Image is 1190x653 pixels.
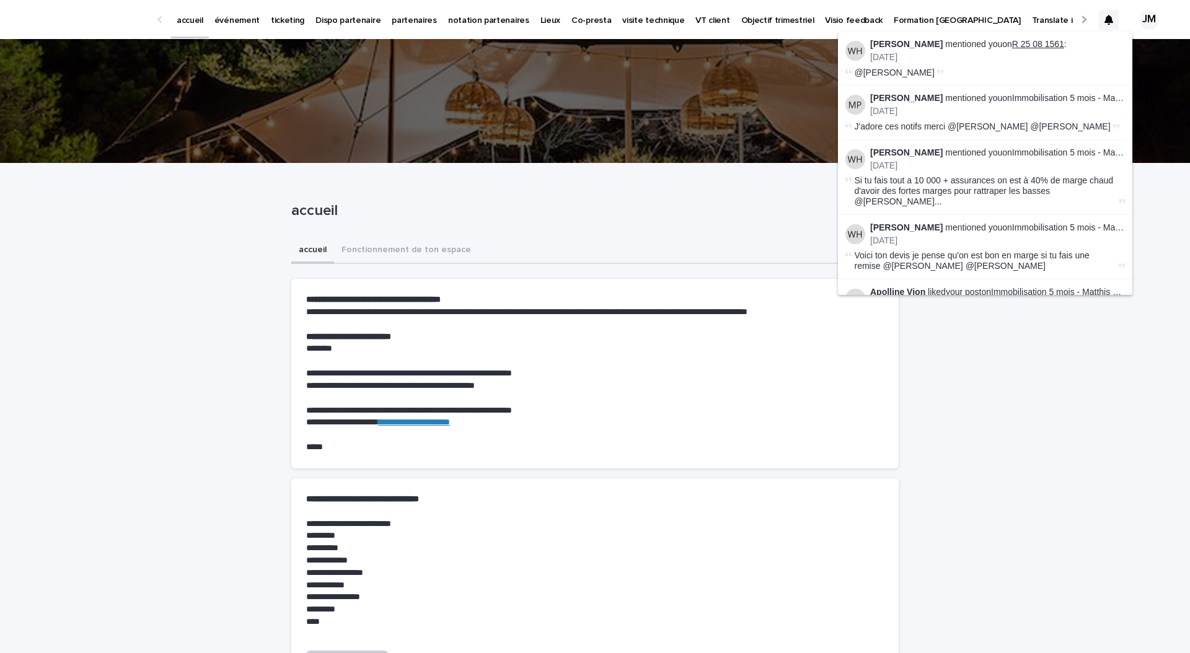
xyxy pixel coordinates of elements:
[25,7,145,32] img: Ls34BcGeRexTGTNfXpUC
[870,147,1125,158] p: mentioned you on :
[870,222,943,232] strong: [PERSON_NAME]
[291,202,894,220] p: accueil
[1012,222,1162,232] a: Immobilisation 5 mois - Matthis Lieures
[845,224,865,244] img: William Hearsey
[870,287,925,297] strong: Apolline Vion
[1139,10,1159,30] div: JM
[1012,93,1162,103] a: Immobilisation 5 mois - Matthis Lieures
[845,149,865,169] img: William Hearsey
[855,121,1111,131] span: J'adore ces notifs merci @[PERSON_NAME] @[PERSON_NAME]
[845,289,865,309] img: Apolline Vion
[870,287,1125,297] p: liked your post on Immobilisation 5 mois - Matthis Lieures :
[855,68,935,77] span: @[PERSON_NAME]
[291,238,334,264] button: accueil
[870,39,1125,50] p: mentioned you on :
[870,147,943,157] strong: [PERSON_NAME]
[870,93,1125,103] p: mentioned you on :
[870,235,1125,246] p: [DATE]
[855,175,1116,206] span: Si tu fais tout a 10 000 + assurances on est à 40% de marge chaud d'avoir des fortes marges pour ...
[1012,39,1064,49] a: R 25 08 1561
[845,95,865,115] img: Maureen Pilaud
[870,222,1125,233] p: mentioned you on :
[855,250,1090,271] span: Voici ton devis je pense qu'on est bon en marge si tu fais une remise @[PERSON_NAME] @[PERSON_NAME]
[870,106,1125,116] p: [DATE]
[870,39,943,49] strong: [PERSON_NAME]
[870,160,1125,171] p: [DATE]
[845,41,865,61] img: William Hearsey
[870,93,943,103] strong: [PERSON_NAME]
[870,52,1125,63] p: [DATE]
[1012,147,1162,157] a: Immobilisation 5 mois - Matthis Lieures
[334,238,478,264] button: Fonctionnement de ton espace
